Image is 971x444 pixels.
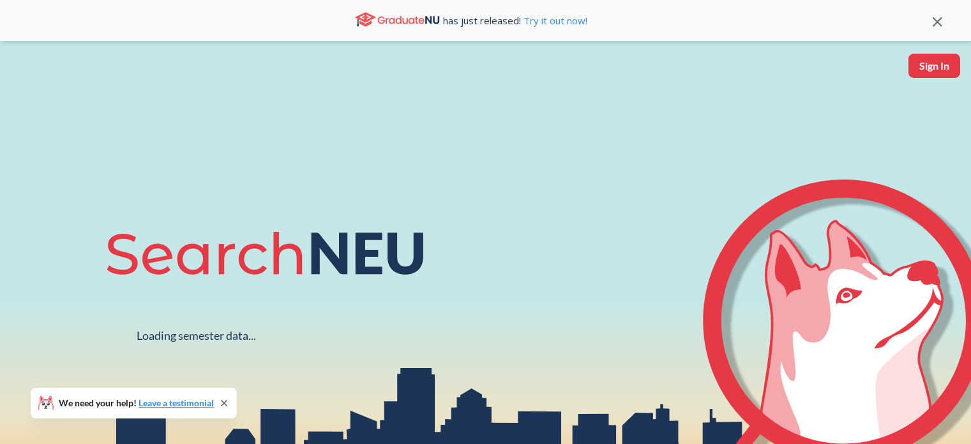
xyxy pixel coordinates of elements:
[59,399,214,408] span: We need your help!
[13,54,43,96] a: sandbox logo
[443,13,587,27] span: has just released!
[139,397,214,408] a: Leave a testimonial
[137,328,256,343] div: Loading semester data...
[521,14,587,27] a: Try it out now!
[908,54,960,78] button: Sign In
[13,54,43,93] img: sandbox logo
